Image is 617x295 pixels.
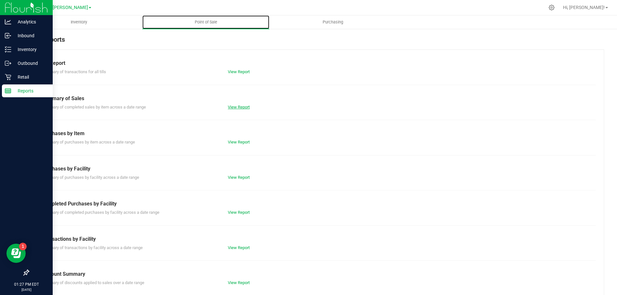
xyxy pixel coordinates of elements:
div: Completed Purchases by Facility [41,200,591,208]
div: Till Report [41,59,591,67]
span: Summary of transactions for all tills [41,69,106,74]
inline-svg: Inbound [5,32,11,39]
a: View Report [228,210,250,215]
div: POS Reports [28,35,604,49]
iframe: Resource center [6,244,26,263]
a: View Report [228,105,250,109]
a: View Report [228,175,250,180]
a: View Report [228,69,250,74]
span: Summary of transactions by facility across a date range [41,245,143,250]
p: Inbound [11,32,50,39]
span: Summary of discounts applied to sales over a date range [41,280,144,285]
span: Inventory [62,19,96,25]
inline-svg: Reports [5,88,11,94]
inline-svg: Inventory [5,46,11,53]
span: Summary of purchases by item across a date range [41,140,135,144]
div: Summary of Sales [41,95,591,102]
div: Transactions by Facility [41,235,591,243]
div: Discount Summary [41,270,591,278]
span: Summary of purchases by facility across a date range [41,175,139,180]
a: View Report [228,245,250,250]
span: Purchasing [314,19,352,25]
iframe: Resource center unread badge [19,243,27,250]
p: Analytics [11,18,50,26]
p: Retail [11,73,50,81]
a: Point of Sale [142,15,269,29]
div: Purchases by Item [41,130,591,137]
p: Inventory [11,46,50,53]
span: Hi, [PERSON_NAME]! [563,5,605,10]
div: Purchases by Facility [41,165,591,173]
a: View Report [228,280,250,285]
span: Summary of completed purchases by facility across a date range [41,210,159,215]
a: Inventory [15,15,142,29]
p: 01:27 PM EDT [3,282,50,287]
p: Reports [11,87,50,95]
inline-svg: Outbound [5,60,11,66]
a: View Report [228,140,250,144]
span: Point of Sale [186,19,226,25]
div: Manage settings [548,4,556,11]
span: GA1 - [PERSON_NAME] [40,5,88,10]
a: Purchasing [269,15,396,29]
p: [DATE] [3,287,50,292]
span: Summary of completed sales by item across a date range [41,105,146,109]
p: Outbound [11,59,50,67]
inline-svg: Retail [5,74,11,80]
inline-svg: Analytics [5,19,11,25]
